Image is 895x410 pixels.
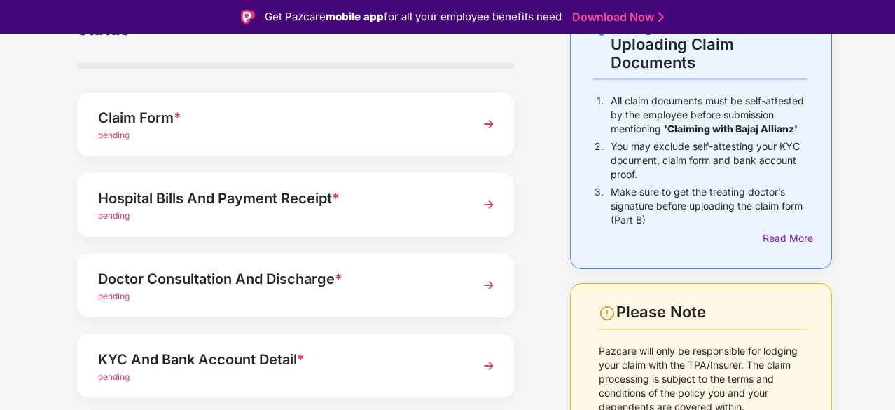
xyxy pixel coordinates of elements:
p: 1. [597,94,604,136]
div: Things to Note While Uploading Claim Documents [611,17,807,71]
img: svg+xml;base64,PHN2ZyBpZD0iTmV4dCIgeG1sbnM9Imh0dHA6Ly93d3cudzMub3JnLzIwMDAvc3ZnIiB3aWR0aD0iMzYiIG... [476,192,501,217]
strong: mobile app [326,10,384,23]
a: Download Now [572,10,660,25]
p: 2. [595,139,604,182]
span: pending [98,371,130,382]
p: Make sure to get the treating doctor’s signature before uploading the claim form (Part B) [611,185,807,227]
div: KYC And Bank Account Detail [98,348,460,371]
div: Please Note [616,303,807,322]
span: pending [98,130,130,140]
span: pending [98,291,130,301]
img: svg+xml;base64,PHN2ZyBpZD0iV2FybmluZ18tXzI0eDI0IiBkYXRhLW5hbWU9Ildhcm5pbmcgLSAyNHgyNCIgeG1sbnM9Im... [599,305,616,322]
div: Doctor Consultation And Discharge [98,268,460,290]
img: svg+xml;base64,PHN2ZyBpZD0iTmV4dCIgeG1sbnM9Imh0dHA6Ly93d3cudzMub3JnLzIwMDAvc3ZnIiB3aWR0aD0iMzYiIG... [476,111,501,137]
div: Hospital Bills And Payment Receipt [98,187,460,210]
div: Claim Form [98,107,460,129]
img: svg+xml;base64,PHN2ZyBpZD0iTmV4dCIgeG1sbnM9Imh0dHA6Ly93d3cudzMub3JnLzIwMDAvc3ZnIiB3aWR0aD0iMzYiIG... [476,353,501,378]
img: Logo [241,10,255,24]
span: pending [98,210,130,221]
img: Stroke [658,10,664,25]
p: All claim documents must be self-attested by the employee before submission mentioning [611,94,807,136]
p: 3. [595,185,604,227]
p: You may exclude self-attesting your KYC document, claim form and bank account proof. [611,139,807,182]
div: Read More [763,231,807,246]
div: Get Pazcare for all your employee benefits need [265,8,562,25]
img: svg+xml;base64,PHN2ZyBpZD0iTmV4dCIgeG1sbnM9Imh0dHA6Ly93d3cudzMub3JnLzIwMDAvc3ZnIiB3aWR0aD0iMzYiIG... [476,273,501,298]
b: 'Claiming with Bajaj Allianz' [664,123,798,135]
